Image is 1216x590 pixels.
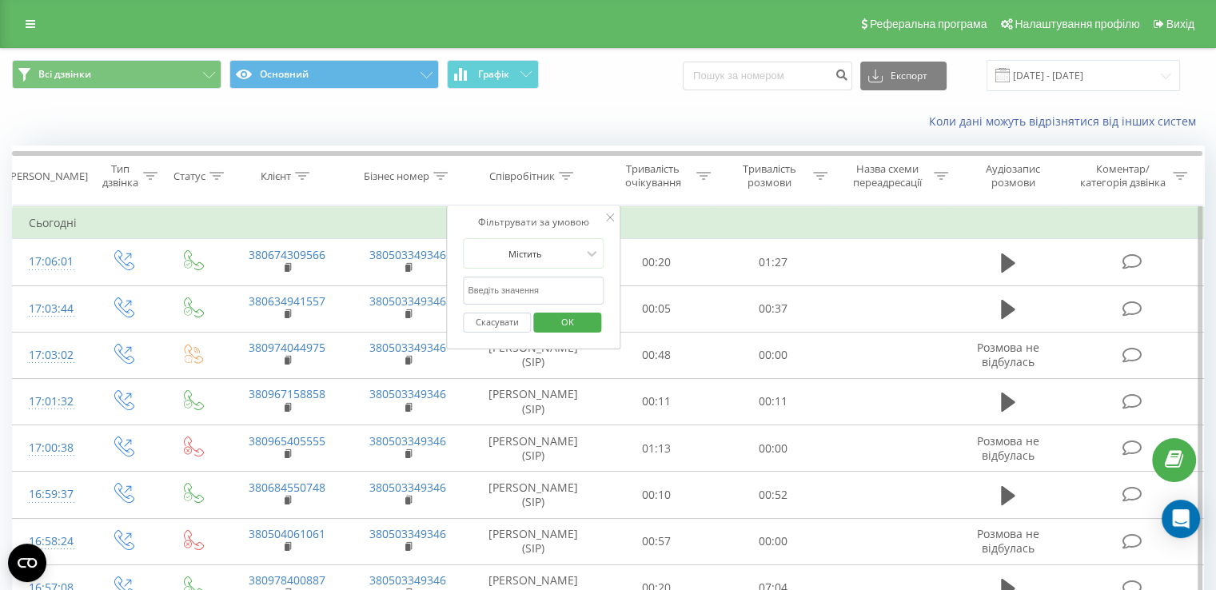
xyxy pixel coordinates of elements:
span: Розмова не відбулась [977,340,1039,369]
a: 380503349346 [369,572,446,588]
button: Скасувати [463,313,531,333]
button: OK [533,313,601,333]
span: Реферальна програма [870,18,987,30]
div: Назва схеми переадресації [846,162,930,189]
td: 00:11 [599,378,715,425]
span: OK [545,309,590,334]
td: [PERSON_NAME] (SIP) [468,518,599,564]
a: 380503349346 [369,247,446,262]
td: 00:52 [715,472,831,518]
a: 380503349346 [369,433,446,448]
button: Експорт [860,62,947,90]
a: 380503349346 [369,340,446,355]
td: 01:27 [715,239,831,285]
a: 380978400887 [249,572,325,588]
div: Фільтрувати за умовою [463,214,604,230]
a: 380684550748 [249,480,325,495]
td: Сьогодні [13,207,1204,239]
div: Аудіозапис розмови [967,162,1060,189]
span: Вихід [1166,18,1194,30]
td: 00:10 [599,472,715,518]
td: 00:37 [715,285,831,332]
span: Всі дзвінки [38,68,91,81]
span: Графік [478,69,509,80]
input: Введіть значення [463,277,604,305]
div: [PERSON_NAME] [7,169,88,183]
div: 17:06:01 [29,246,71,277]
td: [PERSON_NAME] (SIP) [468,472,599,518]
button: Графік [447,60,539,89]
td: [PERSON_NAME] (SIP) [468,332,599,378]
td: 00:00 [715,518,831,564]
div: Open Intercom Messenger [1162,500,1200,538]
div: Бізнес номер [364,169,429,183]
td: 01:13 [599,425,715,472]
a: 380974044975 [249,340,325,355]
span: Налаштування профілю [1015,18,1139,30]
a: 380503349346 [369,293,446,309]
div: 16:59:37 [29,479,71,510]
a: Коли дані можуть відрізнятися вiд інших систем [929,114,1204,129]
td: 00:11 [715,378,831,425]
a: 380967158858 [249,386,325,401]
a: 380674309566 [249,247,325,262]
td: 00:05 [599,285,715,332]
div: Тривалість очікування [613,162,693,189]
button: Основний [229,60,439,89]
a: 380503349346 [369,480,446,495]
a: 380965405555 [249,433,325,448]
div: 17:01:32 [29,386,71,417]
a: 380503349346 [369,526,446,541]
td: 00:48 [599,332,715,378]
button: Open CMP widget [8,544,46,582]
span: Розмова не відбулась [977,433,1039,463]
td: 00:00 [715,425,831,472]
div: Статус [173,169,205,183]
a: 380504061061 [249,526,325,541]
td: 00:20 [599,239,715,285]
div: 17:03:44 [29,293,71,325]
input: Пошук за номером [683,62,852,90]
a: 380634941557 [249,293,325,309]
span: Розмова не відбулась [977,526,1039,556]
td: 00:00 [715,332,831,378]
div: 17:03:02 [29,340,71,371]
div: 16:58:24 [29,526,71,557]
button: Всі дзвінки [12,60,221,89]
div: Тривалість розмови [729,162,809,189]
td: [PERSON_NAME] (SIP) [468,425,599,472]
div: Коментар/категорія дзвінка [1075,162,1169,189]
div: Клієнт [261,169,291,183]
td: [PERSON_NAME] (SIP) [468,378,599,425]
div: Тип дзвінка [101,162,138,189]
a: 380503349346 [369,386,446,401]
div: Співробітник [489,169,555,183]
div: 17:00:38 [29,433,71,464]
td: 00:57 [599,518,715,564]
